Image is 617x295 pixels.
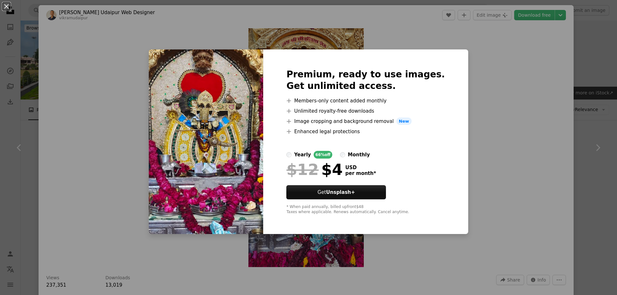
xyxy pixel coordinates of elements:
[286,161,343,178] div: $4
[314,151,333,159] div: 66% off
[326,189,355,195] strong: Unsplash+
[286,161,318,178] span: $12
[286,117,445,125] li: Image cropping and background removal
[286,69,445,92] h2: Premium, ready to use images. Get unlimited access.
[345,165,376,170] span: USD
[396,117,412,125] span: New
[286,185,386,199] button: GetUnsplash+
[286,204,445,215] div: * When paid annually, billed upfront $48 Taxes where applicable. Renews automatically. Cancel any...
[149,49,263,234] img: photo-1706179120672-b0eb20d22b59
[286,97,445,105] li: Members-only content added monthly
[286,152,291,157] input: yearly66%off
[340,152,345,157] input: monthly
[294,151,311,159] div: yearly
[348,151,370,159] div: monthly
[345,170,376,176] span: per month *
[286,107,445,115] li: Unlimited royalty-free downloads
[286,128,445,135] li: Enhanced legal protections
